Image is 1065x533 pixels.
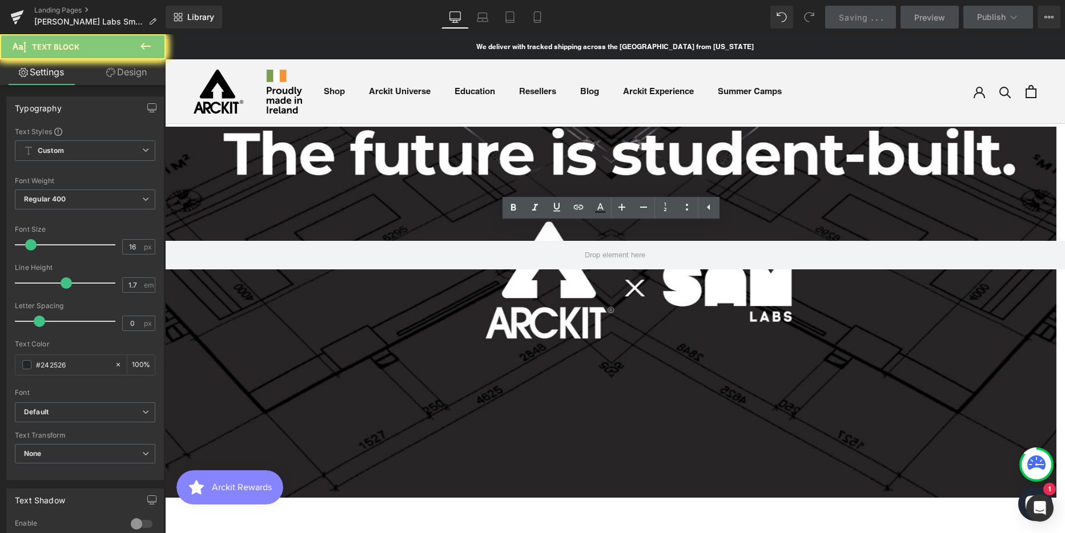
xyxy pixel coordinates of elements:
button: Undo [770,6,793,29]
button: Redo [798,6,821,29]
nav: Main navigation [159,50,617,64]
button: More [1038,6,1060,29]
i: Default [24,407,49,417]
span: Saving [839,13,868,22]
img: Arckit-US [29,35,137,79]
a: Laptop [469,6,496,29]
a: ResellersResellers [354,52,391,62]
a: Arckit ExperienceArckit Experience [458,52,529,62]
a: Search [834,51,846,63]
span: px [144,243,154,251]
div: Enable [15,519,119,531]
a: Summer CampsSummer Camps [553,52,617,62]
div: Font Size [15,225,155,233]
a: EducationEducation [290,52,330,62]
a: Desktop [441,6,469,29]
a: Preview [901,6,959,29]
a: Design [85,59,168,85]
div: Letter Spacing [15,302,155,310]
a: New Library [166,6,222,29]
a: ShopShop [159,52,180,62]
button: Publish [963,6,1033,29]
a: We deliver with tracked shipping across the [GEOGRAPHIC_DATA] from [US_STATE] [311,8,589,17]
span: Publish [977,13,1006,22]
span: . [871,13,873,22]
inbox-online-store-chat: Shopify online store chat [850,453,891,490]
a: Mobile [524,6,551,29]
span: Text Block [32,42,79,51]
div: Typography [15,97,62,113]
span: Preview [914,11,945,23]
div: Text Styles [15,127,155,136]
a: Arckit Universe [204,52,266,62]
input: Color [36,358,109,371]
span: em [144,281,154,289]
b: Custom [38,146,64,156]
div: Text Transform [15,431,155,439]
a: BlogBlog [415,52,434,62]
span: px [144,320,154,327]
a: Tablet [496,6,524,29]
a: Landing Pages [34,6,166,15]
div: Font [15,389,155,397]
div: % [127,355,155,375]
span: Library [187,12,214,22]
b: Regular 400 [24,195,66,203]
span: [PERSON_NAME] Labs Smart Design Pack [34,17,144,26]
div: Open Intercom Messenger [1026,494,1054,522]
a: Open cart [861,51,871,64]
div: Font Weight [15,177,155,185]
iframe: Button to open loyalty program pop-up [11,436,118,470]
div: Text Shadow [15,489,65,505]
div: Text Color [15,340,155,348]
b: None [24,449,42,458]
div: Line Height [15,264,155,272]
